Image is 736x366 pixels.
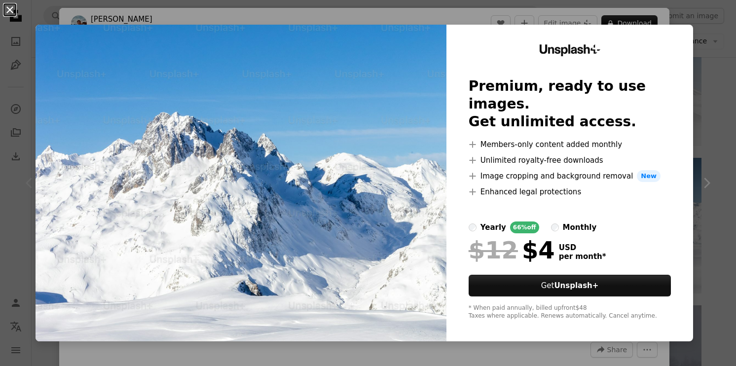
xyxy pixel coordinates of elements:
[559,243,606,252] span: USD
[469,139,671,150] li: Members-only content added monthly
[469,304,671,320] div: * When paid annually, billed upfront $48 Taxes where applicable. Renews automatically. Cancel any...
[559,252,606,261] span: per month *
[469,275,671,296] button: GetUnsplash+
[510,221,539,233] div: 66% off
[554,281,598,290] strong: Unsplash+
[469,170,671,182] li: Image cropping and background removal
[469,154,671,166] li: Unlimited royalty-free downloads
[469,237,518,263] span: $12
[469,237,555,263] div: $4
[480,221,506,233] div: yearly
[637,170,661,182] span: New
[469,77,671,131] h2: Premium, ready to use images. Get unlimited access.
[563,221,597,233] div: monthly
[469,223,477,231] input: yearly66%off
[551,223,559,231] input: monthly
[469,186,671,198] li: Enhanced legal protections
